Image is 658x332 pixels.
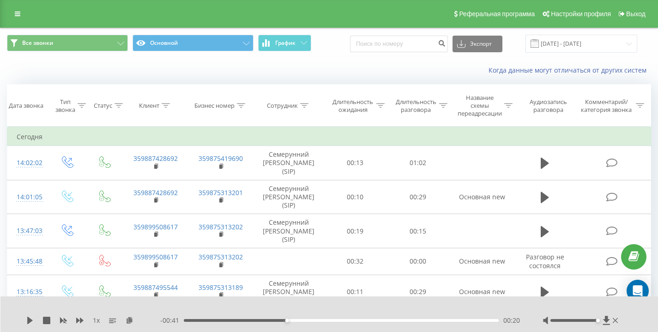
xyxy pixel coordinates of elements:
[386,180,449,214] td: 00:29
[17,252,38,271] div: 13:45:48
[133,283,178,292] a: 359887495544
[254,275,324,309] td: Семерунний [PERSON_NAME] (SIP)
[94,102,112,110] div: Статус
[350,36,448,52] input: Поиск по номеру
[324,146,386,180] td: 00:13
[7,35,128,51] button: Все звонки
[324,275,386,309] td: 00:11
[7,128,651,146] td: Сегодня
[386,275,449,309] td: 00:29
[133,222,178,231] a: 359899508617
[324,180,386,214] td: 00:10
[9,102,43,110] div: Дата звонка
[324,214,386,248] td: 00:19
[596,319,600,322] div: Accessibility label
[22,39,53,47] span: Все звонки
[17,188,38,206] div: 14:01:05
[332,98,374,114] div: Длительность ожидания
[458,94,502,117] div: Название схемы переадресации
[199,188,243,197] a: 359875313201
[93,316,100,325] span: 1 x
[449,248,515,275] td: Основная new
[133,154,178,163] a: 359887428692
[459,10,535,18] span: Реферальная программа
[503,316,520,325] span: 00:20
[324,248,386,275] td: 00:32
[254,146,324,180] td: Семерунний [PERSON_NAME] (SIP)
[523,98,573,114] div: Аудиозапись разговора
[395,98,437,114] div: Длительность разговора
[17,283,38,301] div: 13:16:35
[627,280,649,302] div: Open Intercom Messenger
[275,40,296,46] span: График
[254,180,324,214] td: Семерунний [PERSON_NAME] (SIP)
[254,214,324,248] td: Семерунний [PERSON_NAME] (SIP)
[267,102,298,110] div: Сотрудник
[489,66,651,74] a: Когда данные могут отличаться от других систем
[17,222,38,240] div: 13:47:03
[133,188,178,197] a: 359887428692
[285,319,289,322] div: Accessibility label
[199,154,243,163] a: 359875419690
[580,98,634,114] div: Комментарий/категория звонка
[160,316,184,325] span: - 00:41
[17,154,38,172] div: 14:02:02
[449,180,515,214] td: Основная new
[626,10,646,18] span: Выход
[133,252,178,261] a: 359899508617
[386,146,449,180] td: 01:02
[386,248,449,275] td: 00:00
[133,35,254,51] button: Основной
[199,283,243,292] a: 359875313189
[199,252,243,261] a: 359875313202
[258,35,311,51] button: График
[551,10,611,18] span: Настройки профиля
[526,252,564,270] span: Разговор не состоялся
[55,98,75,114] div: Тип звонка
[199,222,243,231] a: 359875313202
[194,102,235,110] div: Бизнес номер
[453,36,502,52] button: Экспорт
[386,214,449,248] td: 00:15
[139,102,159,110] div: Клиент
[449,275,515,309] td: Основная new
